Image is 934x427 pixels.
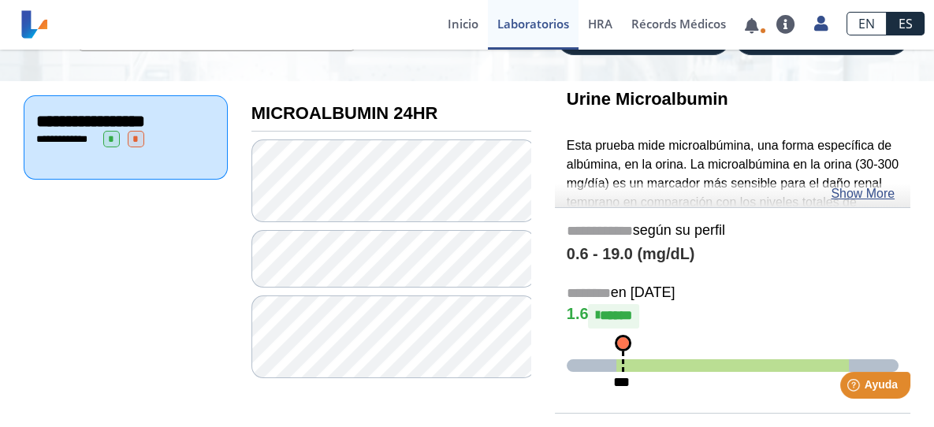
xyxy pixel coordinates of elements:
span: HRA [588,16,612,32]
h4: 1.6 [567,304,899,328]
b: MICROALBUMIN 24HR [251,103,438,123]
b: Urine Microalbumin [567,89,728,109]
iframe: Help widget launcher [794,366,917,410]
h4: 0.6 - 19.0 (mg/dL) [567,245,899,264]
a: EN [847,12,887,35]
a: Show More [831,184,895,203]
h5: en [DATE] [567,284,899,303]
a: ES [887,12,925,35]
p: Esta prueba mide microalbúmina, una forma específica de albúmina, en la orina. La microalbúmina e... [567,136,899,268]
h5: según su perfil [567,222,899,240]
